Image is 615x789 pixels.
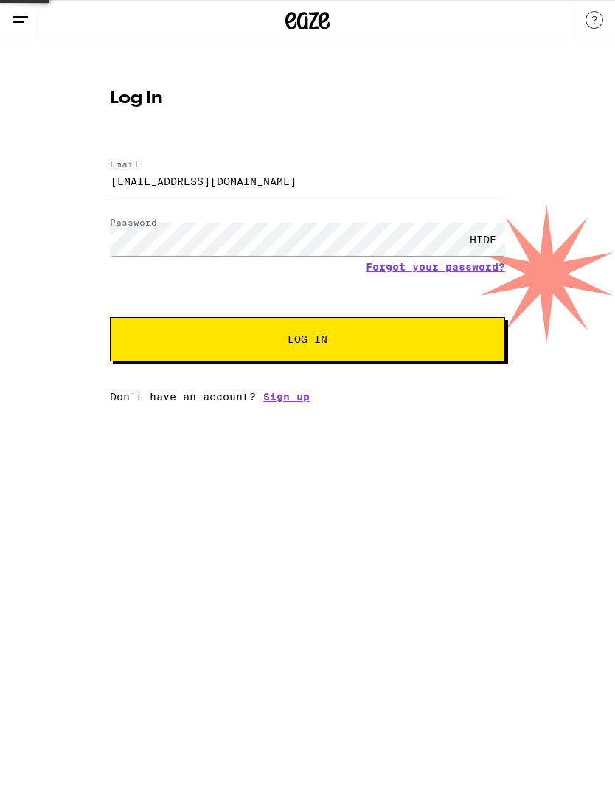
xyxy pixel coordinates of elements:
[110,159,139,169] label: Email
[461,223,505,256] div: HIDE
[110,317,505,361] button: Log In
[110,218,157,227] label: Password
[366,261,505,273] a: Forgot your password?
[263,391,310,403] a: Sign up
[288,334,327,344] span: Log In
[110,164,505,198] input: Email
[110,90,505,108] h1: Log In
[110,391,505,403] div: Don't have an account?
